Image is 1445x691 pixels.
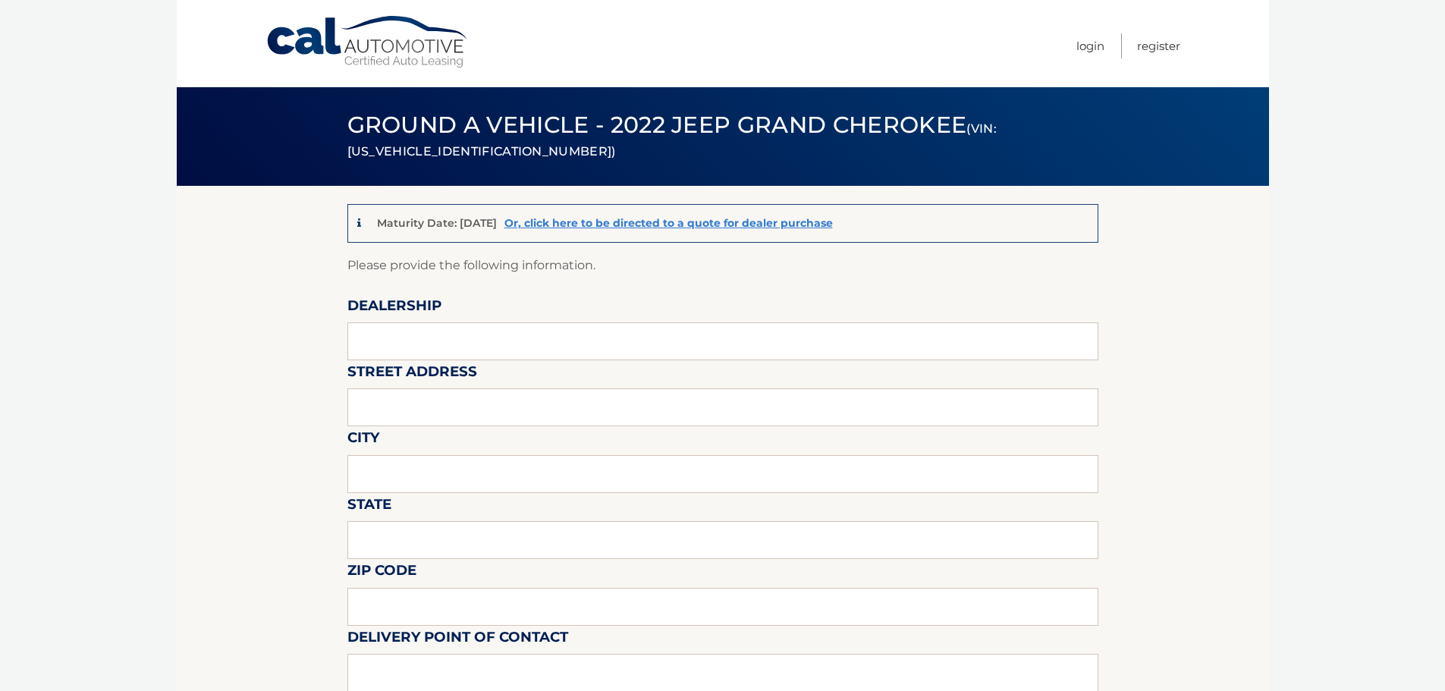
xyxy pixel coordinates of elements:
[347,559,416,587] label: Zip Code
[347,111,997,162] span: Ground a Vehicle - 2022 Jeep Grand Cherokee
[347,626,568,654] label: Delivery Point of Contact
[1137,33,1180,58] a: Register
[347,255,1098,276] p: Please provide the following information.
[347,294,441,322] label: Dealership
[504,216,833,230] a: Or, click here to be directed to a quote for dealer purchase
[265,15,470,69] a: Cal Automotive
[347,426,379,454] label: City
[347,360,477,388] label: Street Address
[347,121,997,159] small: (VIN: [US_VEHICLE_IDENTIFICATION_NUMBER])
[1076,33,1104,58] a: Login
[377,216,497,230] p: Maturity Date: [DATE]
[347,493,391,521] label: State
